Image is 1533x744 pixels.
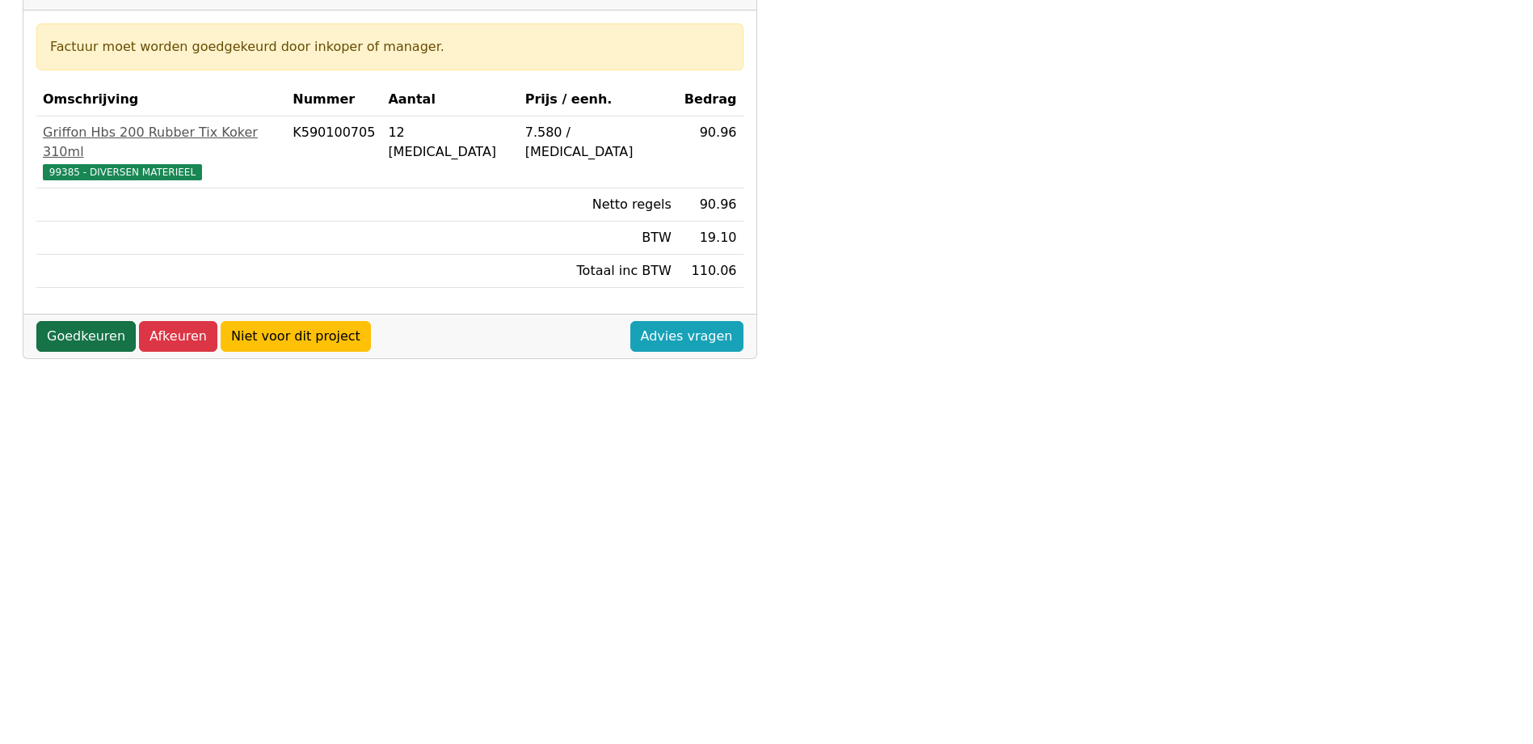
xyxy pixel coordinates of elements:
[678,188,743,222] td: 90.96
[36,83,286,116] th: Omschrijving
[139,321,217,352] a: Afkeuren
[286,83,381,116] th: Nummer
[525,123,672,162] div: 7.580 / [MEDICAL_DATA]
[50,37,730,57] div: Factuur moet worden goedgekeurd door inkoper of manager.
[519,255,678,288] td: Totaal inc BTW
[519,83,678,116] th: Prijs / eenh.
[678,83,743,116] th: Bedrag
[519,188,678,222] td: Netto regels
[678,255,743,288] td: 110.06
[286,116,381,188] td: K590100705
[43,123,280,181] a: Griffon Hbs 200 Rubber Tix Koker 310ml99385 - DIVERSEN MATERIEEL
[36,321,136,352] a: Goedkeuren
[519,222,678,255] td: BTW
[221,321,371,352] a: Niet voor dit project
[630,321,743,352] a: Advies vragen
[388,123,512,162] div: 12 [MEDICAL_DATA]
[43,123,280,162] div: Griffon Hbs 200 Rubber Tix Koker 310ml
[43,164,202,180] span: 99385 - DIVERSEN MATERIEEL
[678,116,743,188] td: 90.96
[381,83,518,116] th: Aantal
[678,222,743,255] td: 19.10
